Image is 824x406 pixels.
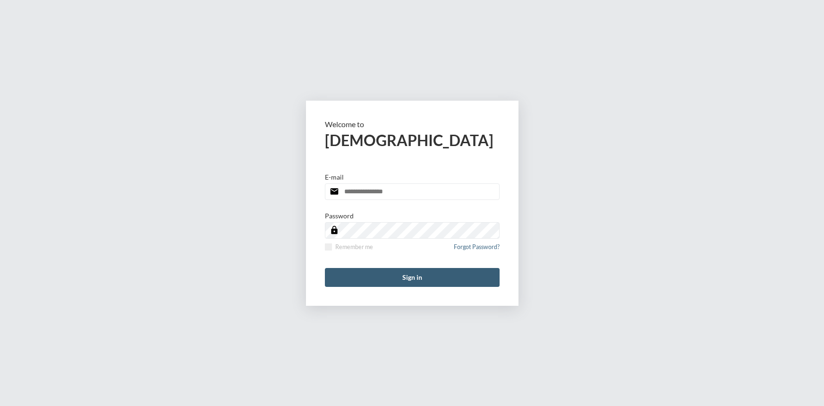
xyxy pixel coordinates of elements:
p: Password [325,212,354,220]
p: Welcome to [325,120,500,129]
p: E-mail [325,173,344,181]
h2: [DEMOGRAPHIC_DATA] [325,131,500,149]
a: Forgot Password? [454,243,500,256]
button: Sign in [325,268,500,287]
label: Remember me [325,243,373,251]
